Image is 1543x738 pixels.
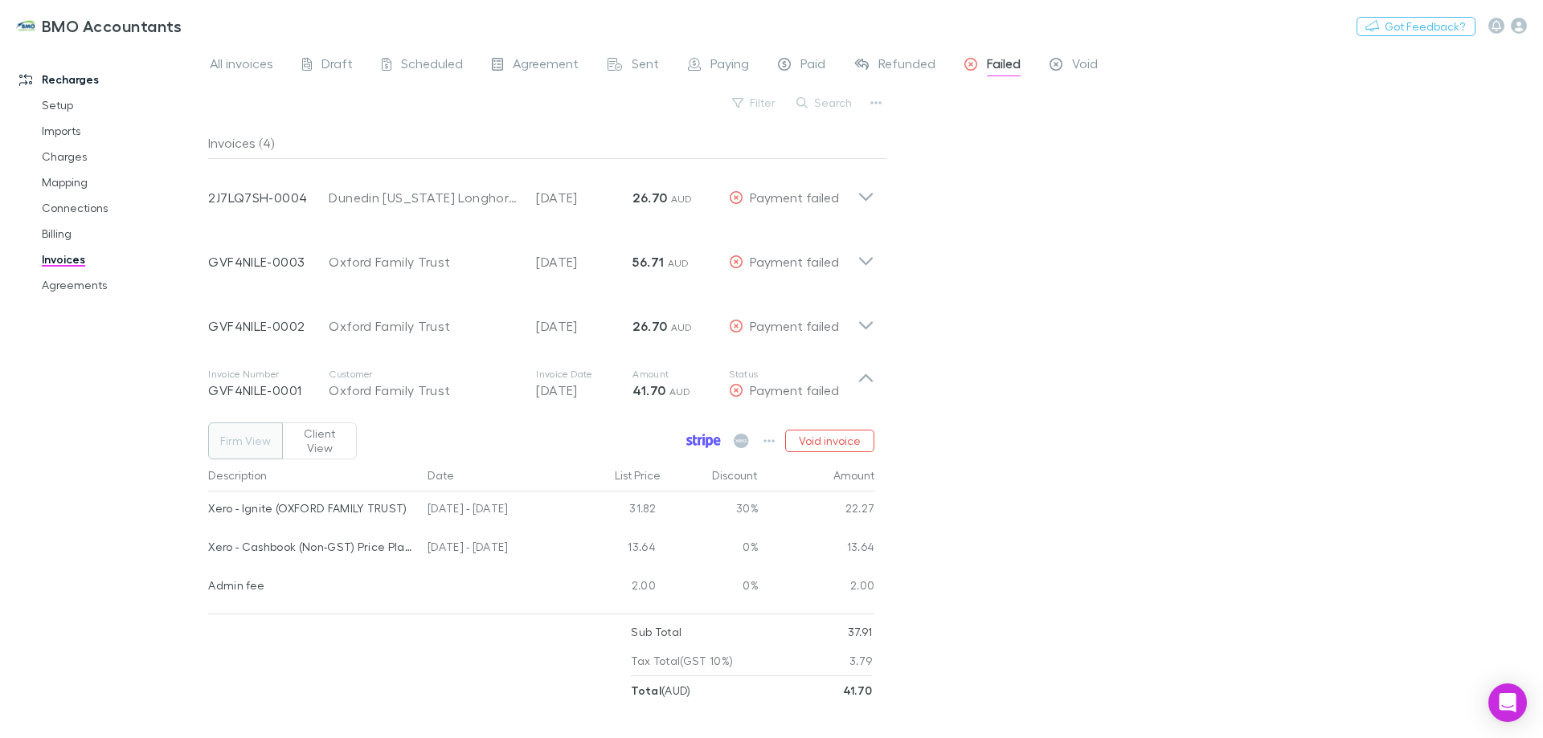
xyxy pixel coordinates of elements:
[282,422,357,459] button: Client View
[662,491,759,530] div: 30%
[42,16,182,35] h3: BMO Accountants
[329,368,520,381] p: Customer
[785,430,874,452] button: Void invoice
[421,491,566,530] div: [DATE] - [DATE]
[195,287,887,352] div: GVF4NILE-0002Oxford Family Trust[DATE]26.70 AUDPayment failed
[631,676,690,705] p: ( AUD )
[536,188,632,207] p: [DATE]
[631,646,733,675] p: Tax Total (GST 10%)
[566,530,662,569] div: 13.64
[750,382,839,398] span: Payment failed
[632,190,667,206] strong: 26.70
[208,491,415,525] div: Xero - Ignite (OXFORD FAMILY TRUST)
[729,368,857,381] p: Status
[668,257,690,269] span: AUD
[843,683,873,697] strong: 41.70
[195,223,887,287] div: GVF4NILE-0003Oxford Family Trust[DATE]56.71 AUDPayment failed
[208,422,283,459] button: Firm View
[26,221,217,247] a: Billing
[1488,683,1527,722] div: Open Intercom Messenger
[401,55,463,76] span: Scheduled
[3,67,217,92] a: Recharges
[329,188,520,207] div: Dunedin [US_STATE] Longhorns Pty Ltd
[800,55,825,76] span: Paid
[536,316,632,336] p: [DATE]
[632,55,659,76] span: Sent
[26,195,217,221] a: Connections
[750,190,839,205] span: Payment failed
[1072,55,1098,76] span: Void
[26,92,217,118] a: Setup
[210,55,273,76] span: All invoices
[26,272,217,298] a: Agreements
[669,385,691,398] span: AUD
[208,368,329,381] p: Invoice Number
[878,55,935,76] span: Refunded
[848,618,873,646] p: 37.91
[662,569,759,607] div: 0%
[321,55,353,76] span: Draft
[195,159,887,223] div: 2J7LQ7SH-0004Dunedin [US_STATE] Longhorns Pty Ltd[DATE]26.70 AUDPayment failed
[662,530,759,569] div: 0%
[750,254,839,269] span: Payment failed
[208,252,329,271] p: GVF4NILE-0003
[329,316,520,336] div: Oxford Family Trust
[759,569,875,607] div: 2.00
[208,569,415,602] div: Admin fee
[759,491,875,530] div: 22.27
[671,321,693,333] span: AUD
[987,55,1021,76] span: Failed
[513,55,579,76] span: Agreement
[26,144,217,169] a: Charges
[632,318,667,334] strong: 26.70
[208,316,329,336] p: GVF4NILE-0002
[208,381,329,400] p: GVF4NILE-0001
[632,254,664,270] strong: 56.71
[195,352,887,416] div: Invoice NumberGVF4NILE-0001CustomerOxford Family TrustInvoice Date[DATE]Amount41.70 AUDStatusPaym...
[208,530,415,564] div: Xero - Cashbook (Non-GST) Price Plan (BS & [PERSON_NAME])
[536,252,632,271] p: [DATE]
[421,530,566,569] div: [DATE] - [DATE]
[849,646,872,675] p: 3.79
[631,683,661,697] strong: Total
[632,368,729,381] p: Amount
[724,93,785,112] button: Filter
[632,382,665,398] strong: 41.70
[16,16,35,35] img: BMO Accountants's Logo
[566,569,662,607] div: 2.00
[329,381,520,400] div: Oxford Family Trust
[26,247,217,272] a: Invoices
[750,318,839,333] span: Payment failed
[566,491,662,530] div: 31.82
[631,618,681,646] p: Sub Total
[1357,17,1475,36] button: Got Feedback?
[26,118,217,144] a: Imports
[788,93,862,112] button: Search
[208,188,329,207] p: 2J7LQ7SH-0004
[536,368,632,381] p: Invoice Date
[26,169,217,195] a: Mapping
[536,381,632,400] p: [DATE]
[671,193,693,205] span: AUD
[329,252,520,271] div: Oxford Family Trust
[759,530,875,569] div: 13.64
[6,6,192,45] a: BMO Accountants
[710,55,749,76] span: Paying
